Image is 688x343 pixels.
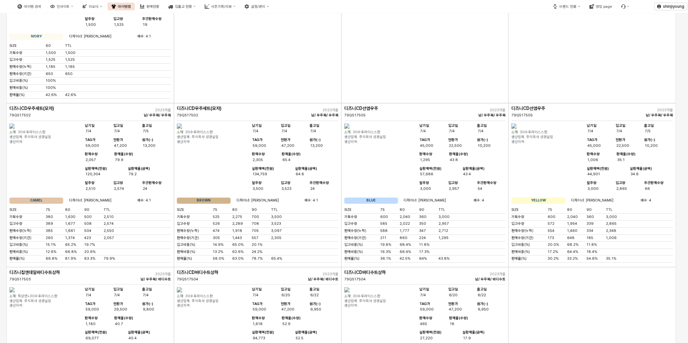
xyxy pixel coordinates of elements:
[663,4,684,9] p: shinjiyoung
[559,5,577,9] div: 브랜드 전환
[46,3,77,10] button: 인사이트
[118,5,131,9] div: 아이템맵
[136,3,163,10] button: 판매현황
[617,3,633,10] div: Menu item 6
[14,3,45,10] button: 아이템 검색
[175,5,192,9] div: 입출고 현황
[57,5,70,9] div: 인사이트
[549,3,584,10] button: 브랜드 전환
[108,3,135,10] button: 아이템맵
[89,5,98,9] div: 리오더
[241,3,273,10] button: 설정/관리
[211,5,232,9] div: 시즌기획/리뷰
[146,5,159,9] div: 판매현황
[654,3,687,10] button: shinjiyoung
[596,5,612,9] div: 영업 page
[251,5,265,9] div: 설정/관리
[165,3,200,10] button: 입출고 현황
[586,3,616,10] button: 영업 page
[201,3,239,10] button: 시즌기획/리뷰
[24,5,41,9] div: 아이템 검색
[78,3,106,10] button: 리오더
